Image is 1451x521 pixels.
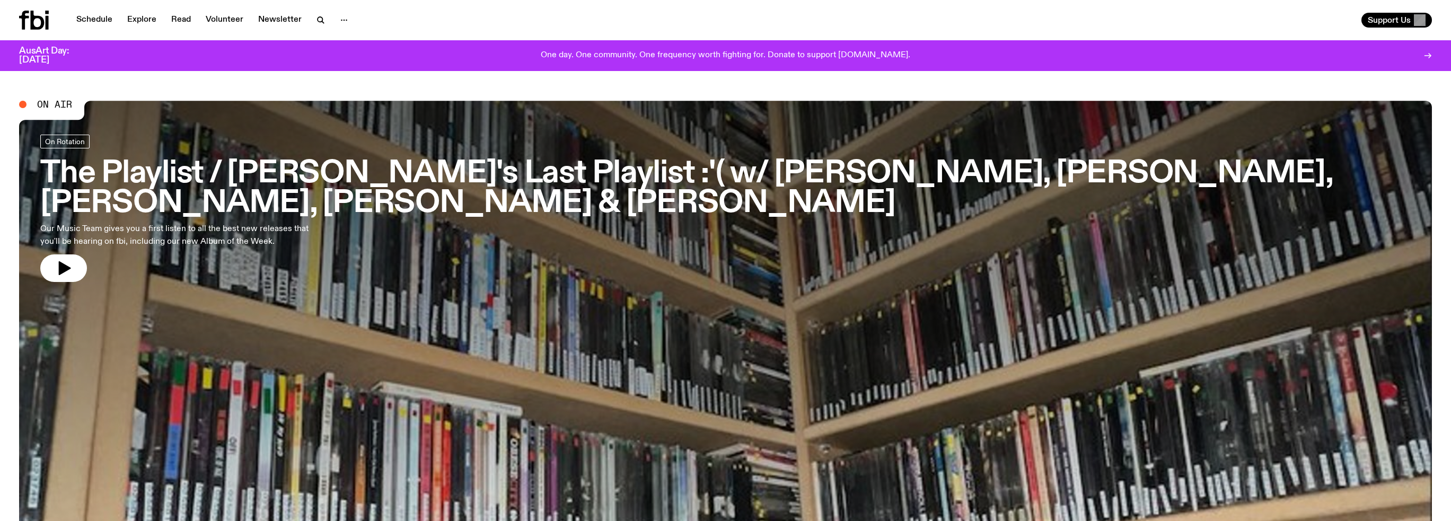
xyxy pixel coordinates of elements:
[37,100,72,109] span: On Air
[1368,15,1411,25] span: Support Us
[40,159,1411,218] h3: The Playlist / [PERSON_NAME]'s Last Playlist :'( w/ [PERSON_NAME], [PERSON_NAME], [PERSON_NAME], ...
[165,13,197,28] a: Read
[40,135,1411,282] a: The Playlist / [PERSON_NAME]'s Last Playlist :'( w/ [PERSON_NAME], [PERSON_NAME], [PERSON_NAME], ...
[121,13,163,28] a: Explore
[45,137,85,145] span: On Rotation
[40,223,312,248] p: Our Music Team gives you a first listen to all the best new releases that you'll be hearing on fb...
[199,13,250,28] a: Volunteer
[1361,13,1432,28] button: Support Us
[70,13,119,28] a: Schedule
[541,51,910,60] p: One day. One community. One frequency worth fighting for. Donate to support [DOMAIN_NAME].
[19,47,87,65] h3: AusArt Day: [DATE]
[40,135,90,148] a: On Rotation
[252,13,308,28] a: Newsletter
